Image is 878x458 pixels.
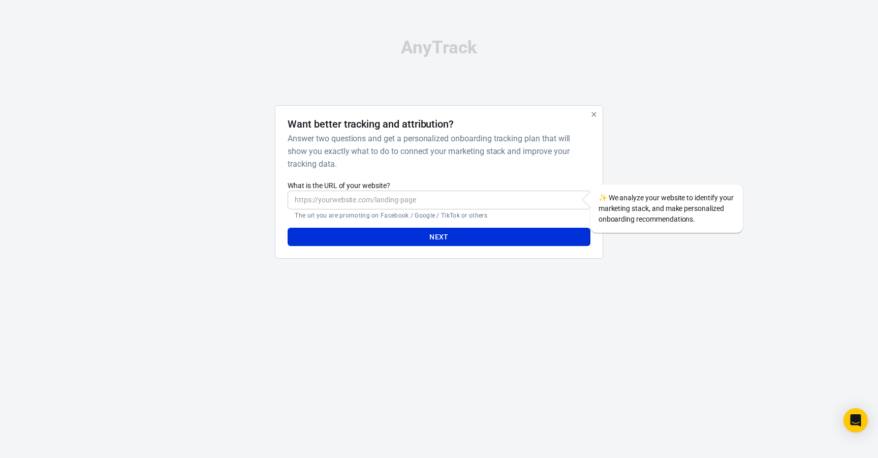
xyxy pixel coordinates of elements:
div: Open Intercom Messenger [843,408,868,433]
button: Next [288,228,590,247]
h4: Want better tracking and attribution? [288,118,454,130]
p: The url you are promoting on Facebook / Google / TikTok or others [295,211,583,220]
label: What is the URL of your website? [288,180,590,191]
span: sparkles [599,194,607,202]
div: We analyze your website to identify your marketing stack, and make personalized onboarding recomm... [590,185,743,233]
h6: Answer two questions and get a personalized onboarding tracking plan that will show you exactly w... [288,132,586,170]
div: AnyTrack [185,39,693,56]
input: https://yourwebsite.com/landing-page [288,191,590,209]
